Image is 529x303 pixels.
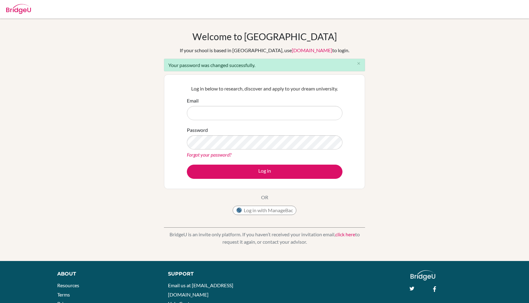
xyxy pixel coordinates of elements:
i: close [356,61,361,66]
div: Your password was changed successfully. [164,59,365,71]
img: logo_white@2x-f4f0deed5e89b7ecb1c2cc34c3e3d731f90f0f143d5ea2071677605dd97b5244.png [411,270,436,280]
a: Terms [57,292,70,297]
label: Password [187,126,208,134]
button: Log in with ManageBac [233,206,296,215]
a: [DOMAIN_NAME] [292,47,332,53]
a: Resources [57,282,79,288]
p: BridgeU is an invite only platform. If you haven’t received your invitation email, to request it ... [164,231,365,246]
a: click here [335,231,355,237]
a: Forgot your password? [187,152,231,158]
img: Bridge-U [6,4,31,14]
p: Log in below to research, discover and apply to your dream university. [187,85,342,92]
a: Email us at [EMAIL_ADDRESS][DOMAIN_NAME] [168,282,233,297]
button: Close [352,59,365,68]
h1: Welcome to [GEOGRAPHIC_DATA] [192,31,337,42]
label: Email [187,97,199,104]
div: Support [168,270,258,278]
div: If your school is based in [GEOGRAPHIC_DATA], use to login. [180,47,349,54]
p: OR [261,194,268,201]
div: About [57,270,154,278]
button: Log in [187,165,342,179]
